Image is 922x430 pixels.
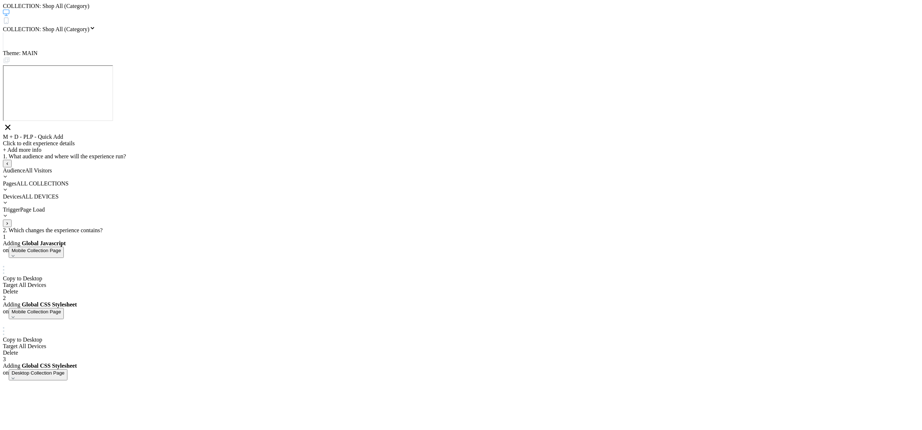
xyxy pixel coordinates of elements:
[3,26,90,32] span: COLLECTION: Shop All (Category)
[22,301,77,308] b: Global CSS Stylesheet
[3,275,919,282] div: Copy to Desktop
[3,247,9,253] span: on
[3,227,103,233] span: 2. Which changes the experience contains?
[3,363,919,380] span: Adding
[3,234,919,240] div: 1
[20,206,45,213] span: Page Load
[3,301,919,319] span: Adding
[25,167,52,174] span: All Visitors
[3,140,919,147] div: Click to edit experience details
[22,193,59,200] span: ALL DEVICES
[3,206,20,213] span: Trigger
[3,50,38,56] span: Theme: MAIN
[3,180,16,187] span: Pages
[3,3,90,9] span: COLLECTION: Shop All (Category)
[3,350,919,356] div: Delete
[9,247,64,258] button: Mobile Collection Pagedown arrow
[3,167,25,174] span: Audience
[3,266,4,274] img: close
[3,240,919,258] span: Adding
[3,295,919,301] div: 2
[16,180,68,187] span: ALL COLLECTIONS
[3,343,919,350] div: Target All Devices
[3,356,919,363] div: 3
[12,316,14,318] img: down arrow
[3,282,919,288] div: Target All Devices
[3,370,9,376] span: on
[9,369,67,380] button: Desktop Collection Pagedown arrow
[22,363,77,369] b: Global CSS Stylesheet
[3,288,919,295] div: Delete
[3,337,919,343] div: Copy to Desktop
[3,193,22,200] span: Devices
[3,147,41,153] span: + Add more info
[9,308,64,319] button: Mobile Collection Pagedown arrow
[22,240,66,246] b: Global Javascript
[12,377,14,379] img: down arrow
[3,327,4,335] img: close
[3,308,9,314] span: on
[12,255,14,257] img: down arrow
[3,153,126,159] span: 1. What audience and where will the experience run?
[3,134,63,140] span: M + D - PLP - Quick Add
